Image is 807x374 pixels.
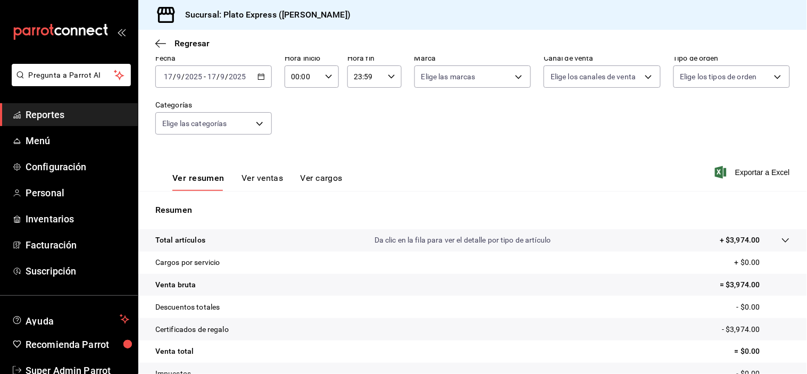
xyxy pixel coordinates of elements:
[421,71,476,82] span: Elige las marcas
[414,55,531,62] label: Marca
[229,72,247,81] input: ----
[544,55,660,62] label: Canal de venta
[155,257,220,268] p: Cargos por servicio
[285,55,339,62] label: Hora inicio
[185,72,203,81] input: ----
[155,38,210,48] button: Regresar
[177,9,351,21] h3: Sucursal: Plato Express ([PERSON_NAME])
[722,324,790,335] p: - $3,974.00
[7,77,131,88] a: Pregunta a Parrot AI
[26,238,129,252] span: Facturación
[155,302,220,313] p: Descuentos totales
[226,72,229,81] span: /
[176,72,181,81] input: --
[347,55,402,62] label: Hora fin
[217,72,220,81] span: /
[181,72,185,81] span: /
[26,212,129,226] span: Inventarios
[720,279,790,290] p: = $3,974.00
[155,346,194,357] p: Venta total
[26,313,115,326] span: Ayuda
[155,235,205,246] p: Total artículos
[26,264,129,278] span: Suscripción
[155,55,272,62] label: Fecha
[26,107,129,122] span: Reportes
[680,71,757,82] span: Elige los tipos de orden
[375,235,551,246] p: Da clic en la fila para ver el detalle por tipo de artículo
[155,279,196,290] p: Venta bruta
[12,64,131,86] button: Pregunta a Parrot AI
[26,134,129,148] span: Menú
[735,257,790,268] p: + $0.00
[172,173,343,191] div: navigation tabs
[155,324,229,335] p: Certificados de regalo
[242,173,284,191] button: Ver ventas
[29,70,114,81] span: Pregunta a Parrot AI
[26,186,129,200] span: Personal
[220,72,226,81] input: --
[155,102,272,109] label: Categorías
[162,118,227,129] span: Elige las categorías
[673,55,790,62] label: Tipo de orden
[26,337,129,352] span: Recomienda Parrot
[155,204,790,217] p: Resumen
[301,173,343,191] button: Ver cargos
[26,160,129,174] span: Configuración
[207,72,217,81] input: --
[551,71,636,82] span: Elige los canales de venta
[204,72,206,81] span: -
[117,28,126,36] button: open_drawer_menu
[174,38,210,48] span: Regresar
[163,72,173,81] input: --
[720,235,760,246] p: + $3,974.00
[172,173,224,191] button: Ver resumen
[717,166,790,179] button: Exportar a Excel
[173,72,176,81] span: /
[737,302,790,313] p: - $0.00
[735,346,790,357] p: = $0.00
